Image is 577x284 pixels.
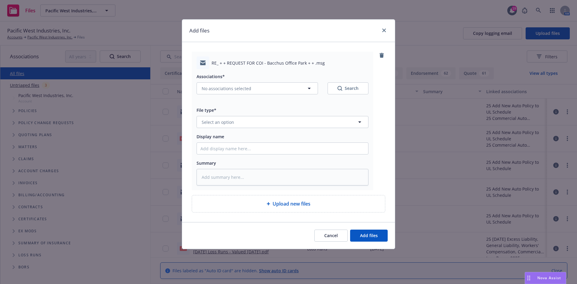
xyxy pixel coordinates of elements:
[202,85,251,92] span: No associations selected
[314,230,348,242] button: Cancel
[197,134,224,139] span: Display name
[380,27,388,34] a: close
[273,200,310,207] span: Upload new files
[525,272,566,284] button: Nova Assist
[328,82,368,94] button: SearchSearch
[324,233,338,238] span: Cancel
[525,272,533,284] div: Drag to move
[212,60,325,66] span: RE_ + + REQUEST FOR COI - Bacchus Office Park + + .msg
[378,52,385,59] a: remove
[350,230,388,242] button: Add files
[189,27,209,35] h1: Add files
[197,116,368,128] button: Select an option
[360,233,378,238] span: Add files
[192,195,385,212] div: Upload new files
[197,160,216,166] span: Summary
[337,85,359,91] div: Search
[337,86,342,91] svg: Search
[197,107,216,113] span: File type*
[197,82,318,94] button: No associations selected
[197,143,368,154] input: Add display name here...
[537,275,561,280] span: Nova Assist
[197,74,225,79] span: Associations*
[202,119,234,125] span: Select an option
